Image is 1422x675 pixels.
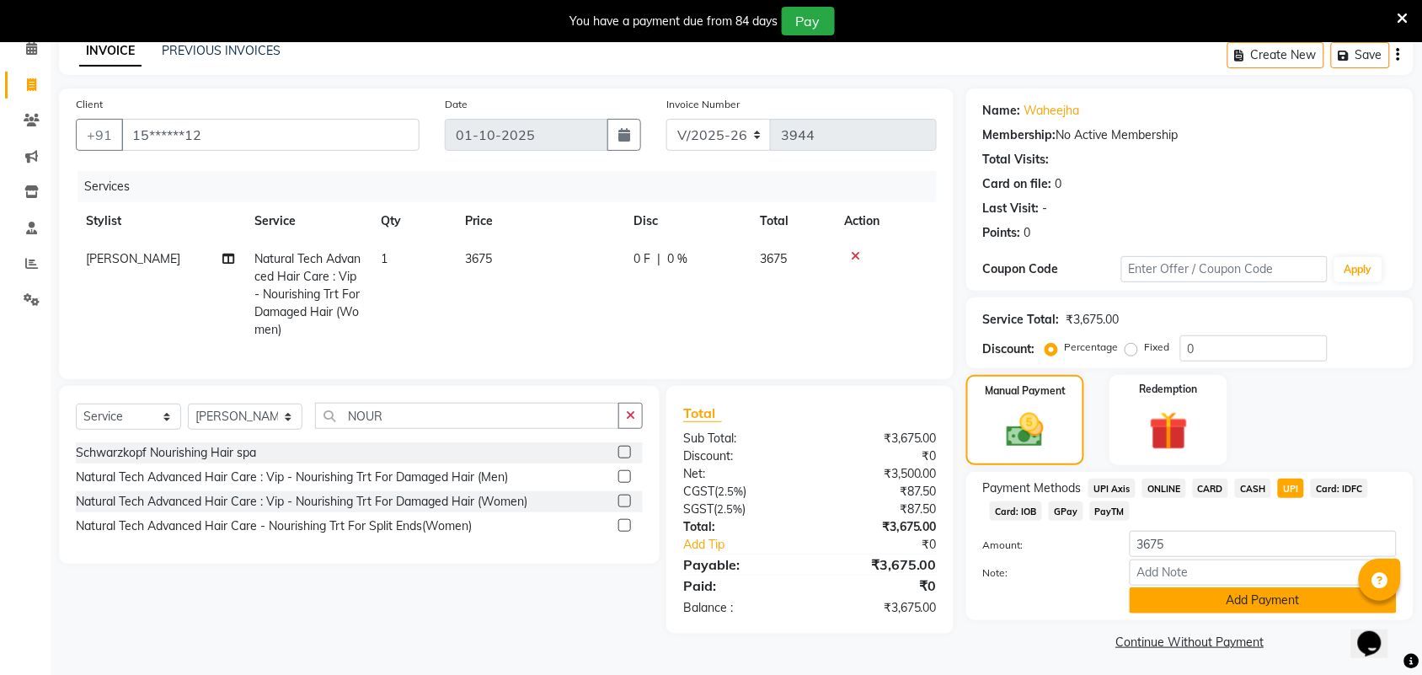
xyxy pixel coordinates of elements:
[1043,200,1048,217] div: -
[983,224,1021,242] div: Points:
[671,554,810,575] div: Payable:
[671,576,810,596] div: Paid:
[1088,479,1136,498] span: UPI Axis
[970,538,1117,553] label: Amount:
[1311,479,1368,498] span: Card: IDFC
[465,251,492,266] span: 3675
[983,260,1121,278] div: Coupon Code
[1130,587,1397,613] button: Add Payment
[570,13,778,30] div: You have a payment due from 84 days
[1142,479,1186,498] span: ONLINE
[1331,42,1390,68] button: Save
[1130,531,1397,557] input: Amount
[1024,102,1080,120] a: Waheejha
[1193,479,1229,498] span: CARD
[983,200,1040,217] div: Last Visit:
[1137,407,1200,455] img: _gift.svg
[315,403,619,429] input: Search or Scan
[1130,560,1397,586] input: Add Note
[667,250,687,268] span: 0 %
[810,483,949,501] div: ₹87.50
[86,251,180,266] span: [PERSON_NAME]
[983,151,1050,169] div: Total Visits:
[76,119,123,151] button: +91
[1066,311,1120,329] div: ₹3,675.00
[671,536,833,554] a: Add Tip
[76,202,244,240] th: Stylist
[717,502,742,516] span: 2.5%
[1351,608,1405,658] iframe: chat widget
[810,430,949,447] div: ₹3,675.00
[76,517,472,535] div: Natural Tech Advanced Hair Care - Nourishing Trt For Split Ends(Women)
[254,251,361,337] span: Natural Tech Advanced Hair Care : Vip - Nourishing Trt For Damaged Hair (Women)
[995,409,1056,452] img: _cash.svg
[970,634,1410,651] a: Continue Without Payment
[834,202,937,240] th: Action
[76,97,103,112] label: Client
[1278,479,1304,498] span: UPI
[121,119,420,151] input: Search by Name/Mobile/Email/Code
[1024,224,1031,242] div: 0
[1235,479,1271,498] span: CASH
[1227,42,1324,68] button: Create New
[162,43,281,58] a: PREVIOUS INVOICES
[671,483,810,501] div: ( )
[810,599,949,617] div: ₹3,675.00
[244,202,371,240] th: Service
[970,565,1117,581] label: Note:
[371,202,455,240] th: Qty
[671,518,810,536] div: Total:
[810,518,949,536] div: ₹3,675.00
[718,485,743,498] span: 2.5%
[983,175,1052,193] div: Card on file:
[760,251,787,266] span: 3675
[671,447,810,465] div: Discount:
[671,599,810,617] div: Balance :
[983,102,1021,120] div: Name:
[1056,175,1062,193] div: 0
[683,484,714,499] span: CGST
[810,447,949,465] div: ₹0
[985,383,1066,399] label: Manual Payment
[810,576,949,596] div: ₹0
[683,501,714,517] span: SGST
[990,501,1042,521] span: Card: IOB
[657,250,660,268] span: |
[623,202,750,240] th: Disc
[455,202,623,240] th: Price
[445,97,468,112] label: Date
[1140,382,1198,397] label: Redemption
[633,250,650,268] span: 0 F
[76,493,527,511] div: Natural Tech Advanced Hair Care : Vip - Nourishing Trt For Damaged Hair (Women)
[983,479,1082,497] span: Payment Methods
[810,554,949,575] div: ₹3,675.00
[983,126,1397,144] div: No Active Membership
[750,202,834,240] th: Total
[1049,501,1083,521] span: GPay
[983,311,1060,329] div: Service Total:
[1065,340,1119,355] label: Percentage
[1145,340,1170,355] label: Fixed
[671,430,810,447] div: Sub Total:
[810,465,949,483] div: ₹3,500.00
[1090,501,1131,521] span: PayTM
[79,36,142,67] a: INVOICE
[666,97,740,112] label: Invoice Number
[683,404,722,422] span: Total
[983,340,1035,358] div: Discount:
[671,465,810,483] div: Net:
[671,501,810,518] div: ( )
[1121,256,1328,282] input: Enter Offer / Coupon Code
[381,251,388,266] span: 1
[76,469,508,486] div: Natural Tech Advanced Hair Care : Vip - Nourishing Trt For Damaged Hair (Men)
[833,536,949,554] div: ₹0
[76,444,256,462] div: Schwarzkopf Nourishing Hair spa
[983,126,1056,144] div: Membership:
[1334,257,1382,282] button: Apply
[810,501,949,518] div: ₹87.50
[78,171,949,202] div: Services
[782,7,835,35] button: Pay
